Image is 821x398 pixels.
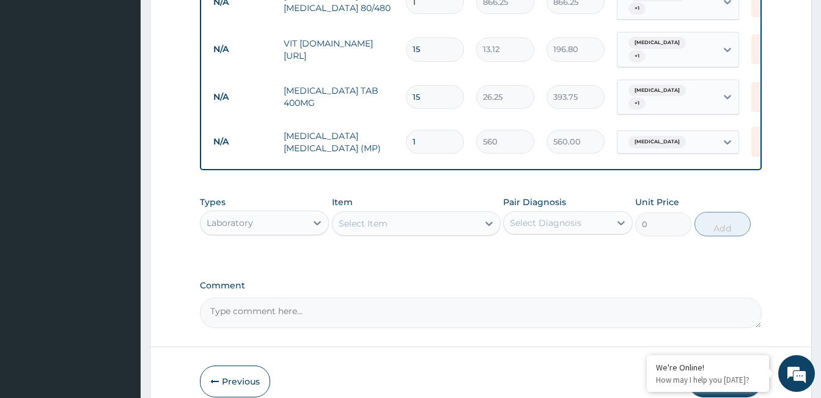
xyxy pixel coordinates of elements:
div: We're Online! [656,362,760,373]
span: [MEDICAL_DATA] [628,84,686,97]
label: Types [200,197,226,208]
span: We're online! [71,121,169,244]
div: Laboratory [207,217,253,229]
div: Select Item [339,217,388,230]
span: + 1 [628,97,646,110]
td: N/A [207,130,278,153]
td: N/A [207,86,278,108]
label: Unit Price [635,196,679,208]
div: Chat with us now [64,69,205,84]
td: N/A [207,38,278,61]
label: Item [332,196,353,208]
td: [MEDICAL_DATA] [MEDICAL_DATA] (MP) [278,124,400,160]
td: VIT [DOMAIN_NAME][URL] [278,31,400,68]
span: + 1 [628,50,646,62]
span: [MEDICAL_DATA] [628,37,686,49]
button: Previous [200,366,270,397]
img: d_794563401_company_1708531726252_794563401 [23,61,50,92]
td: [MEDICAL_DATA] TAB 400MG [278,78,400,115]
div: Minimize live chat window [201,6,230,36]
label: Comment [200,280,762,291]
label: Pair Diagnosis [503,196,566,208]
textarea: Type your message and hit 'Enter' [6,267,233,310]
span: + 1 [628,2,646,15]
div: Select Diagnosis [510,217,581,229]
p: How may I help you today? [656,375,760,385]
span: [MEDICAL_DATA] [628,136,686,148]
button: Add [694,212,751,236]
